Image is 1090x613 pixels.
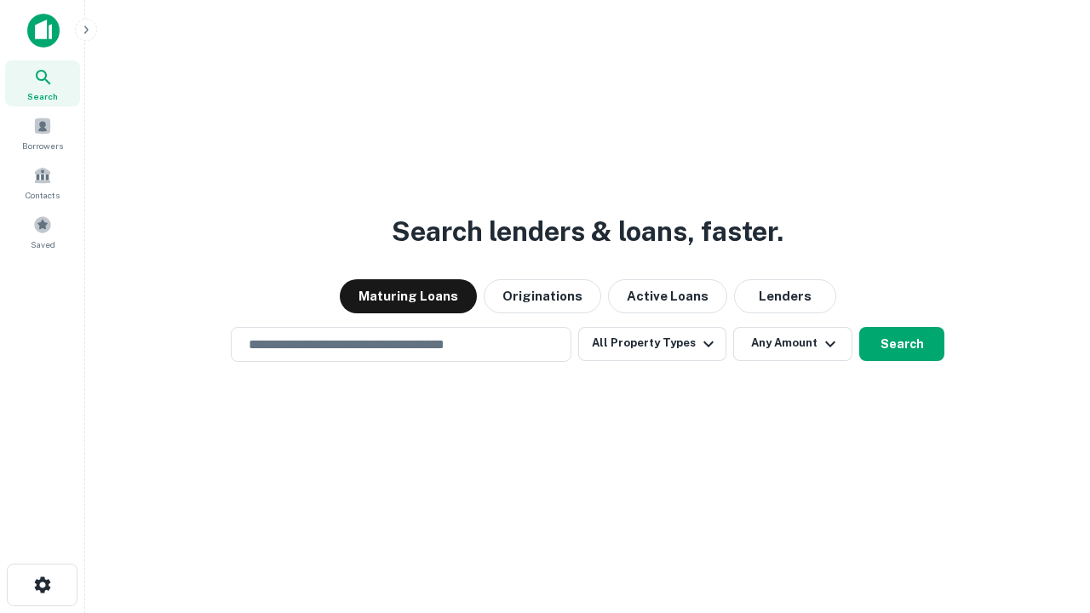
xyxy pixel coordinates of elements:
[22,139,63,152] span: Borrowers
[608,279,727,313] button: Active Loans
[734,279,836,313] button: Lenders
[484,279,601,313] button: Originations
[27,89,58,103] span: Search
[733,327,852,361] button: Any Amount
[1005,477,1090,559] iframe: Chat Widget
[392,211,783,252] h3: Search lenders & loans, faster.
[5,60,80,106] a: Search
[5,209,80,255] a: Saved
[26,188,60,202] span: Contacts
[578,327,726,361] button: All Property Types
[31,238,55,251] span: Saved
[5,110,80,156] a: Borrowers
[5,159,80,205] a: Contacts
[340,279,477,313] button: Maturing Loans
[27,14,60,48] img: capitalize-icon.png
[859,327,944,361] button: Search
